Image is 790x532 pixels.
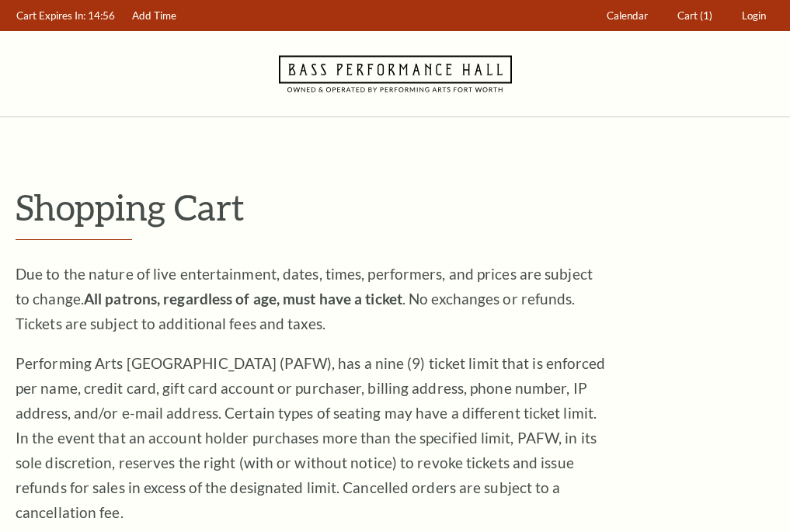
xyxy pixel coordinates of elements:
[700,9,712,22] span: (1)
[670,1,720,31] a: Cart (1)
[16,351,606,525] p: Performing Arts [GEOGRAPHIC_DATA] (PAFW), has a nine (9) ticket limit that is enforced per name, ...
[16,9,85,22] span: Cart Expires In:
[600,1,656,31] a: Calendar
[16,187,774,227] p: Shopping Cart
[742,9,766,22] span: Login
[16,265,593,332] span: Due to the nature of live entertainment, dates, times, performers, and prices are subject to chan...
[125,1,184,31] a: Add Time
[88,9,115,22] span: 14:56
[735,1,774,31] a: Login
[677,9,698,22] span: Cart
[607,9,648,22] span: Calendar
[84,290,402,308] strong: All patrons, regardless of age, must have a ticket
